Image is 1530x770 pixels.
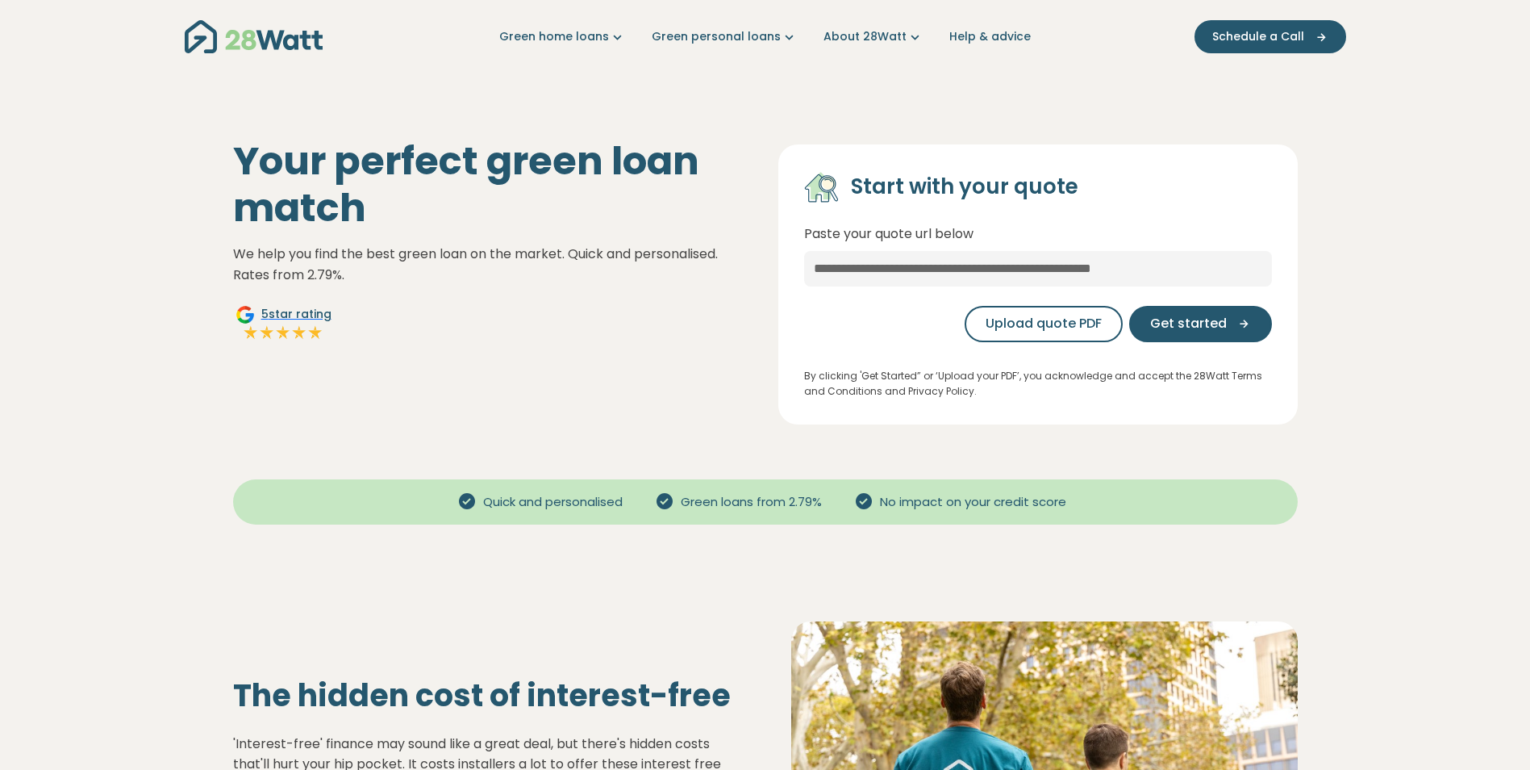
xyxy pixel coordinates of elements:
[291,324,307,341] img: Full star
[261,306,331,323] span: 5 star rating
[965,306,1123,342] button: Upload quote PDF
[477,493,629,512] span: Quick and personalised
[307,324,323,341] img: Full star
[851,174,1078,201] h4: Start with your quote
[185,16,1346,57] nav: Main navigation
[1129,306,1272,342] button: Get started
[1150,314,1227,333] span: Get started
[873,493,1073,512] span: No impact on your credit score
[1194,20,1346,53] button: Schedule a Call
[233,677,740,714] h2: The hidden cost of interest-free
[1212,28,1304,45] span: Schedule a Call
[233,305,334,344] a: Google5star ratingFull starFull starFull starFull starFull star
[236,305,255,324] img: Google
[185,20,323,53] img: 28Watt
[804,368,1272,399] p: By clicking 'Get Started” or ‘Upload your PDF’, you acknowledge and accept the 28Watt Terms and C...
[259,324,275,341] img: Full star
[986,314,1102,333] span: Upload quote PDF
[233,244,752,285] p: We help you find the best green loan on the market. Quick and personalised. Rates from 2.79%.
[804,224,1272,245] p: Paste your quote url below
[674,493,828,512] span: Green loans from 2.79%
[652,28,798,45] a: Green personal loans
[275,324,291,341] img: Full star
[243,324,259,341] img: Full star
[949,28,1031,45] a: Help & advice
[233,138,752,231] h1: Your perfect green loan match
[499,28,626,45] a: Green home loans
[823,28,923,45] a: About 28Watt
